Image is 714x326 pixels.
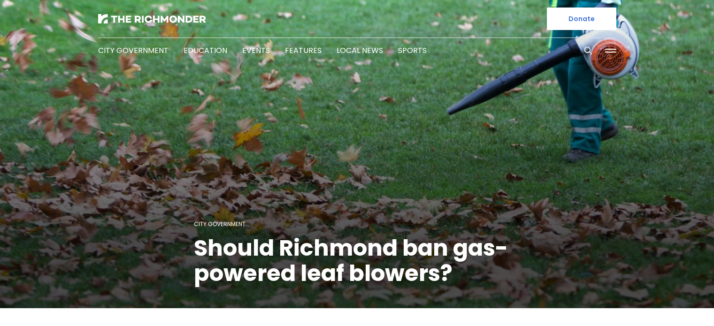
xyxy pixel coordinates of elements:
h1: Should Richmond ban gas-powered leaf blowers? [194,235,521,286]
a: Donate [547,8,616,30]
a: Education [184,45,227,56]
a: Local News [337,45,383,56]
a: Events [242,45,270,56]
iframe: portal-trigger [635,280,714,326]
a: Features [285,45,322,56]
button: Search this site [581,44,595,58]
a: City Government [194,220,246,228]
img: The Richmonder [98,14,206,23]
a: Sports [398,45,427,56]
a: City Government [98,45,169,56]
